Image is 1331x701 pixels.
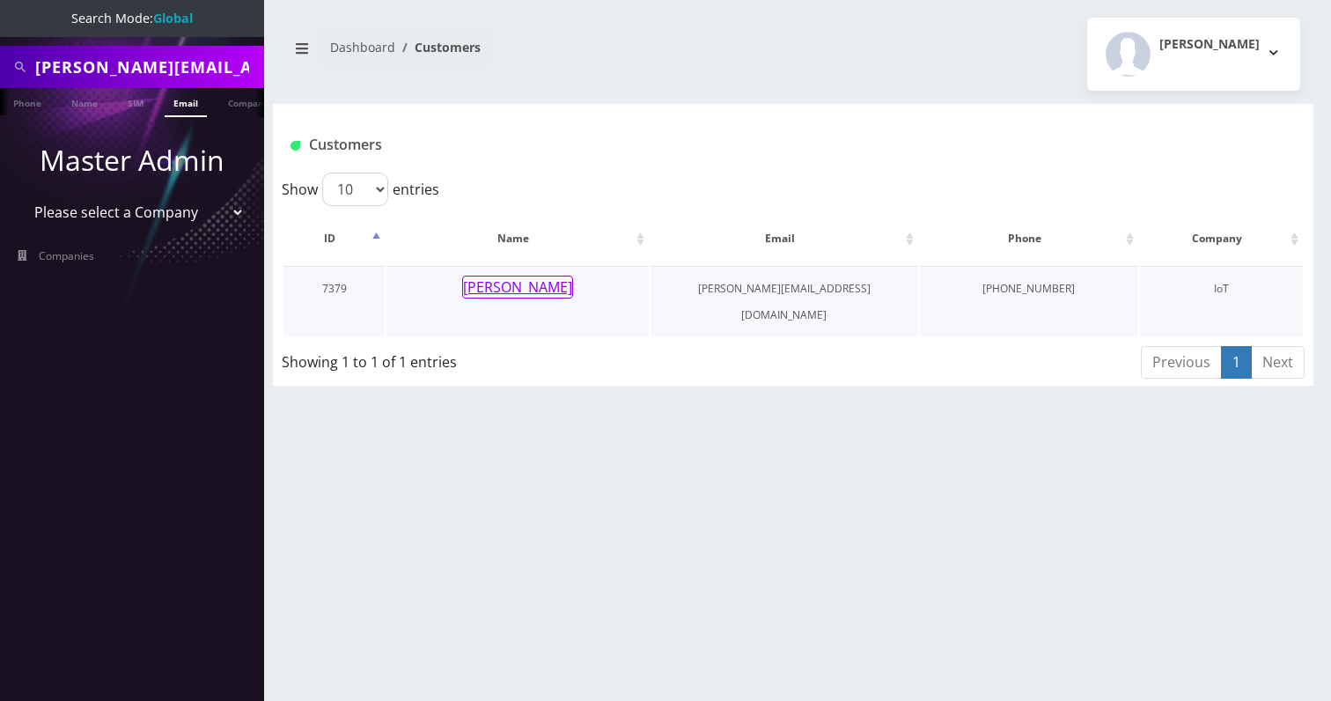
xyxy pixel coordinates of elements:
th: ID: activate to sort column descending [283,213,385,264]
a: Previous [1141,346,1222,379]
a: Email [165,88,207,117]
a: Name [63,88,107,115]
button: [PERSON_NAME] [462,276,573,299]
a: Next [1251,346,1305,379]
span: Search Mode: [71,10,193,26]
a: Dashboard [330,39,395,55]
input: Search All Companies [35,50,260,84]
select: Showentries [322,173,388,206]
th: Email: activate to sort column ascending [651,213,918,264]
button: [PERSON_NAME] [1087,18,1300,91]
td: 7379 [283,266,385,337]
td: [PERSON_NAME][EMAIL_ADDRESS][DOMAIN_NAME] [651,266,918,337]
th: Company: activate to sort column ascending [1140,213,1303,264]
nav: breadcrumb [286,29,780,79]
th: Name: activate to sort column ascending [386,213,649,264]
h1: Customers [290,137,1124,153]
th: Phone: activate to sort column ascending [920,213,1138,264]
a: Phone [4,88,50,115]
a: 1 [1221,346,1252,379]
li: Customers [395,38,481,56]
strong: Global [153,10,193,26]
span: Companies [39,248,94,263]
label: Show entries [282,173,439,206]
td: [PHONE_NUMBER] [920,266,1138,337]
div: Showing 1 to 1 of 1 entries [282,344,695,373]
h2: [PERSON_NAME] [1159,37,1260,52]
a: SIM [119,88,152,115]
td: IoT [1140,266,1303,337]
a: Company [219,88,278,115]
